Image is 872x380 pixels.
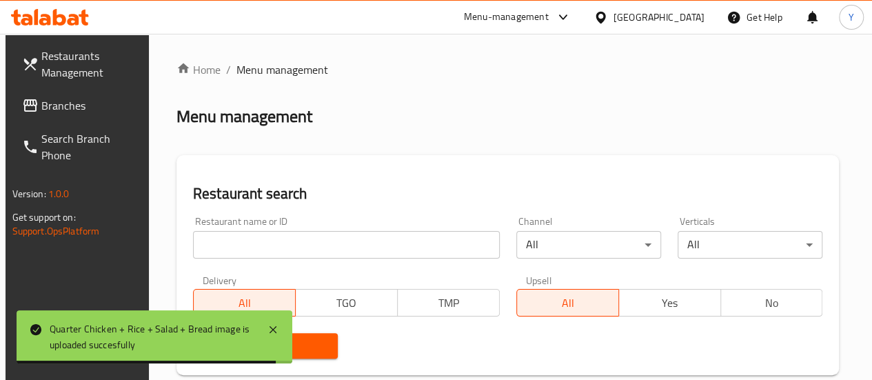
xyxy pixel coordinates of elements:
h2: Menu management [176,106,312,128]
span: TMP [403,293,494,313]
span: Search Branch Phone [41,130,140,163]
span: All [199,293,290,313]
span: Get support on: [12,208,76,226]
div: All [678,231,822,259]
button: TMP [397,289,500,317]
a: Branches [11,89,151,122]
span: Yes [625,293,716,313]
li: / [226,61,231,78]
label: Upsell [526,275,551,285]
button: All [193,289,296,317]
nav: breadcrumb [176,61,840,78]
span: All [523,293,614,313]
a: Search Branch Phone [11,122,151,172]
div: Quarter Chicken + Rice + Salad + Bread image is uploaded succesfully [50,321,254,352]
span: Branches [41,97,140,114]
h2: Restaurant search [193,183,823,204]
span: TGO [301,293,392,313]
a: Restaurants Management [11,39,151,89]
span: No [727,293,818,313]
button: TGO [295,289,398,317]
a: Support.OpsPlatform [12,222,100,240]
label: Delivery [203,275,237,285]
span: Version: [12,185,46,203]
span: Restaurants Management [41,48,140,81]
div: All [516,231,661,259]
div: [GEOGRAPHIC_DATA] [614,10,704,25]
span: Menu management [236,61,328,78]
button: All [516,289,619,317]
span: Y [849,10,854,25]
button: Yes [618,289,721,317]
button: No [720,289,823,317]
input: Search for restaurant name or ID.. [193,231,500,259]
a: Home [176,61,221,78]
span: 1.0.0 [48,185,70,203]
div: Menu-management [464,9,549,26]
